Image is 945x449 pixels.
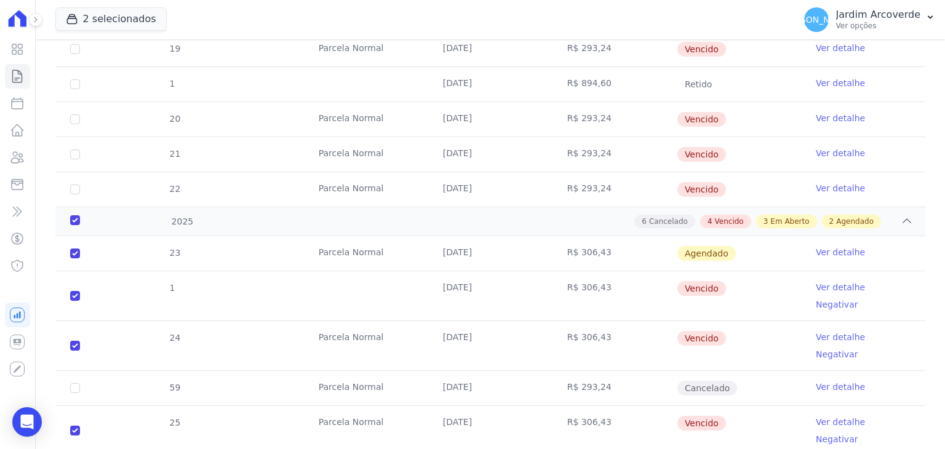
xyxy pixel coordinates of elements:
input: default [70,426,80,435]
td: Parcela Normal [304,172,428,207]
td: [DATE] [428,271,552,320]
div: Open Intercom Messenger [12,407,42,437]
a: Ver detalhe [816,77,865,89]
td: [DATE] [428,371,552,405]
td: [DATE] [428,172,552,207]
td: Parcela Normal [304,32,428,66]
span: Vencido [677,416,726,431]
span: Em Aberto [770,216,809,227]
a: Ver detalhe [816,331,865,343]
span: 1 [169,79,175,89]
td: [DATE] [428,102,552,137]
span: Cancelado [677,381,737,395]
span: Agendado [836,216,874,227]
td: R$ 894,60 [552,67,677,101]
a: Ver detalhe [816,246,865,258]
td: R$ 293,24 [552,32,677,66]
span: 59 [169,383,181,392]
a: Negativar [816,300,858,309]
a: Ver detalhe [816,381,865,393]
span: 4 [708,216,712,227]
a: Ver detalhe [816,416,865,428]
td: R$ 293,24 [552,137,677,172]
td: R$ 293,24 [552,172,677,207]
input: default [70,185,80,194]
a: Ver detalhe [816,281,865,293]
span: Vencido [677,42,726,57]
p: Jardim Arcoverde [836,9,920,21]
input: default [70,291,80,301]
input: default [70,341,80,351]
td: [DATE] [428,236,552,271]
input: Só é possível selecionar pagamentos em aberto [70,79,80,89]
input: default [70,248,80,258]
span: Vencido [677,331,726,346]
span: Vencido [677,112,726,127]
span: Vencido [677,147,726,162]
td: [DATE] [428,137,552,172]
span: 6 [642,216,647,227]
span: 2 [829,216,834,227]
button: [PERSON_NAME] Jardim Arcoverde Ver opções [794,2,945,37]
td: R$ 306,43 [552,271,677,320]
td: Parcela Normal [304,371,428,405]
td: [DATE] [428,321,552,370]
span: [PERSON_NAME] [780,15,851,24]
td: Parcela Normal [304,236,428,271]
span: Agendado [677,246,736,261]
td: R$ 306,43 [552,236,677,271]
span: Vencido [715,216,744,227]
td: Parcela Normal [304,321,428,370]
a: Negativar [816,434,858,444]
td: Parcela Normal [304,137,428,172]
td: R$ 293,24 [552,102,677,137]
input: default [70,114,80,124]
span: Vencido [677,182,726,197]
td: [DATE] [428,32,552,66]
span: Cancelado [649,216,688,227]
td: [DATE] [428,67,552,101]
input: Só é possível selecionar pagamentos em aberto [70,383,80,393]
span: 21 [169,149,181,159]
td: Parcela Normal [304,102,428,137]
a: Ver detalhe [816,147,865,159]
span: 3 [764,216,768,227]
span: Vencido [677,281,726,296]
input: default [70,149,80,159]
button: 2 selecionados [55,7,167,31]
span: 22 [169,184,181,194]
a: Negativar [816,349,858,359]
span: Retido [677,77,720,92]
a: Ver detalhe [816,42,865,54]
a: Ver detalhe [816,182,865,194]
span: 19 [169,44,181,54]
span: 20 [169,114,181,124]
input: default [70,44,80,54]
a: Ver detalhe [816,112,865,124]
td: R$ 306,43 [552,321,677,370]
span: 23 [169,248,181,258]
span: 24 [169,333,181,343]
span: 25 [169,418,181,427]
span: 1 [169,283,175,293]
td: R$ 293,24 [552,371,677,405]
p: Ver opções [836,21,920,31]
